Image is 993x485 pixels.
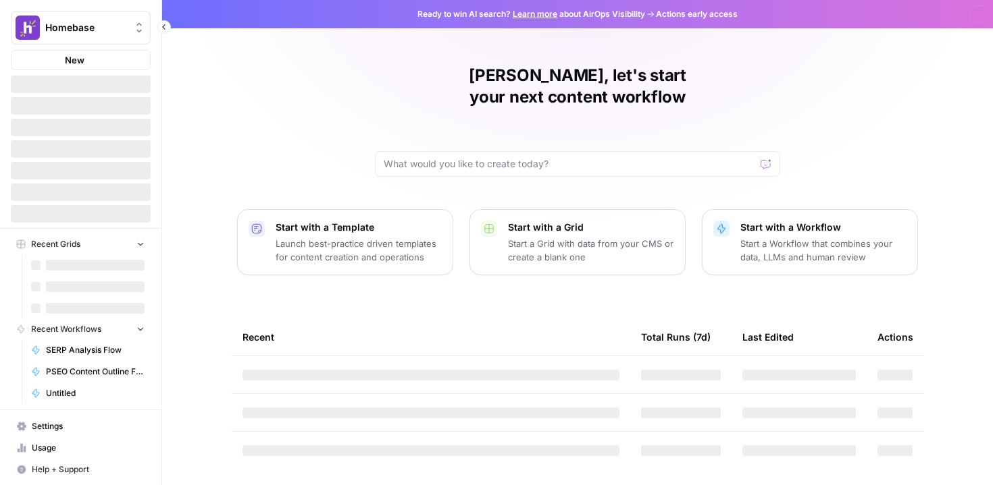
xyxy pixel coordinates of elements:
span: Recent Workflows [31,323,101,335]
span: PSEO Content Outline Flow V2 [46,366,145,378]
span: Recent Grids [31,238,80,250]
span: New [65,53,84,67]
a: Settings [11,416,151,437]
span: Untitled [46,387,145,399]
p: Launch best-practice driven templates for content creation and operations [276,237,442,264]
span: Settings [32,420,145,432]
span: Help + Support [32,463,145,476]
p: Start with a Template [276,221,442,234]
button: New [11,50,151,70]
p: Start with a Workflow [740,221,907,234]
p: Start a Workflow that combines your data, LLMs and human review [740,237,907,264]
p: Start a Grid with data from your CMS or create a blank one [508,237,674,264]
div: Recent [243,318,619,355]
p: Start with a Grid [508,221,674,234]
a: SERP Analysis Flow [25,339,151,361]
button: Start with a TemplateLaunch best-practice driven templates for content creation and operations [237,209,453,275]
input: What would you like to create today? [384,157,755,171]
a: PSEO Content Outline Flow V2 [25,361,151,382]
button: Help + Support [11,459,151,480]
div: Total Runs (7d) [641,318,711,355]
button: Start with a WorkflowStart a Workflow that combines your data, LLMs and human review [702,209,918,275]
button: Workspace: Homebase [11,11,151,45]
h1: [PERSON_NAME], let's start your next content workflow [375,65,780,108]
div: Actions [877,318,913,355]
span: Actions early access [656,8,738,20]
button: Recent Grids [11,234,151,254]
a: Learn more [513,9,557,19]
button: Start with a GridStart a Grid with data from your CMS or create a blank one [469,209,686,275]
span: SERP Analysis Flow [46,344,145,356]
div: Last Edited [742,318,794,355]
button: Recent Workflows [11,319,151,339]
span: Ready to win AI search? about AirOps Visibility [417,8,645,20]
a: Usage [11,437,151,459]
span: Homebase [45,21,127,34]
img: Homebase Logo [16,16,40,40]
a: Untitled [25,382,151,404]
span: Usage [32,442,145,454]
